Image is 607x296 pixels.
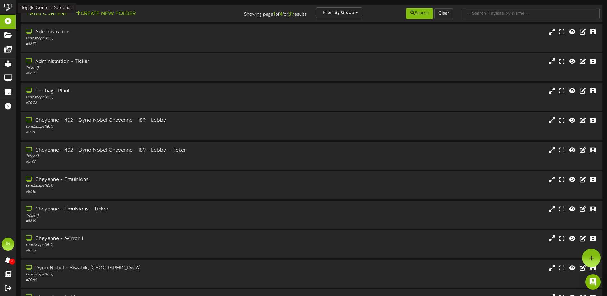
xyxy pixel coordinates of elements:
div: Landscape ( 16:9 ) [26,95,258,100]
div: Cheyenne - 402 - Dyno Nobel Cheyenne - 189 - Lobby [26,117,258,124]
strong: 1 [273,12,275,17]
span: 0 [9,259,15,265]
div: # 8616 [26,189,258,194]
div: # 7003 [26,100,258,106]
div: Showing page of for results [214,7,311,18]
div: Administration [26,29,258,36]
div: # 8542 [26,248,258,253]
input: -- Search Playlists by Name -- [463,8,600,19]
div: # 8632 [26,41,258,47]
button: Filter By Group [316,7,362,18]
div: Administration - Ticker [26,58,258,65]
strong: 31 [288,12,293,17]
div: Ticker ( ) [26,213,258,218]
div: IR [2,238,14,251]
div: # 8619 [26,218,258,224]
div: # 7065 [26,277,258,283]
div: # 1791 [26,130,258,135]
div: Cheyenne - Emulsions - Ticker [26,206,258,213]
button: Search [406,8,433,19]
div: # 8633 [26,71,258,76]
div: Ticker ( ) [26,65,258,71]
div: Landscape ( 16:9 ) [26,243,258,248]
div: Landscape ( 16:9 ) [26,36,258,41]
div: Landscape ( 16:9 ) [26,124,258,130]
strong: 4 [280,12,283,17]
div: Carthage Plant [26,87,258,95]
div: Open Intercom Messenger [585,274,601,290]
div: # 1793 [26,159,258,165]
div: Ticker ( ) [26,154,258,159]
button: Create New Folder [74,10,138,18]
div: Cheyenne - Mirror 1 [26,235,258,243]
div: Cheyenne - Emulsions [26,176,258,184]
div: Landscape ( 16:9 ) [26,272,258,277]
div: Cheyenne - 402 - Dyno Nobel Cheyenne - 189 - Lobby - Ticker [26,147,258,154]
button: Add Content [23,10,69,18]
div: Landscape ( 16:9 ) [26,183,258,189]
div: Dyno Nobel - Biwabik, [GEOGRAPHIC_DATA] [26,265,258,272]
button: Clear [434,8,453,19]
